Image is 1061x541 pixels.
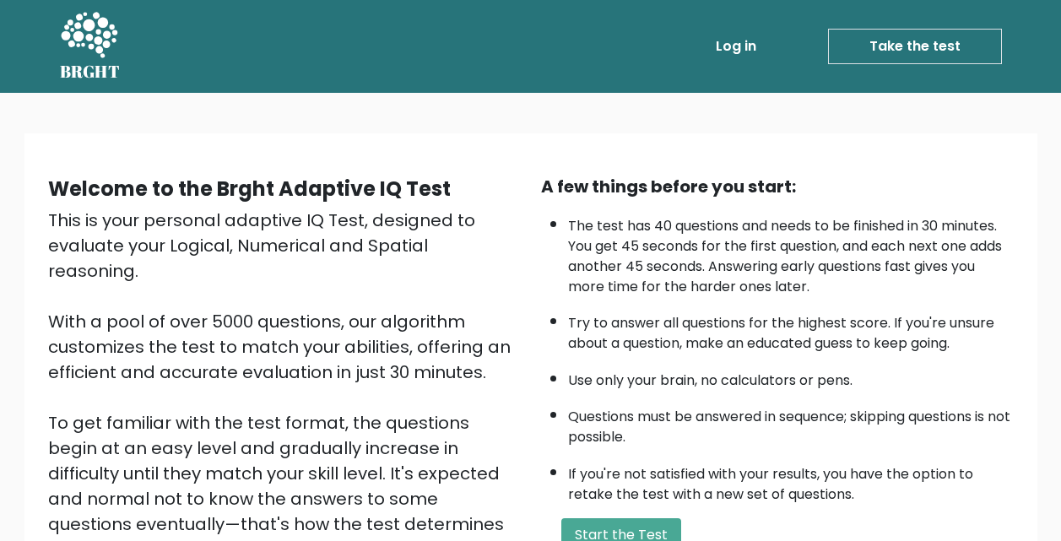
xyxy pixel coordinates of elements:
[568,305,1014,354] li: Try to answer all questions for the highest score. If you're unsure about a question, make an edu...
[60,7,121,86] a: BRGHT
[568,208,1014,297] li: The test has 40 questions and needs to be finished in 30 minutes. You get 45 seconds for the firs...
[828,29,1002,64] a: Take the test
[568,362,1014,391] li: Use only your brain, no calculators or pens.
[568,456,1014,505] li: If you're not satisfied with your results, you have the option to retake the test with a new set ...
[709,30,763,63] a: Log in
[48,175,451,203] b: Welcome to the Brght Adaptive IQ Test
[60,62,121,82] h5: BRGHT
[568,398,1014,447] li: Questions must be answered in sequence; skipping questions is not possible.
[541,174,1014,199] div: A few things before you start:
